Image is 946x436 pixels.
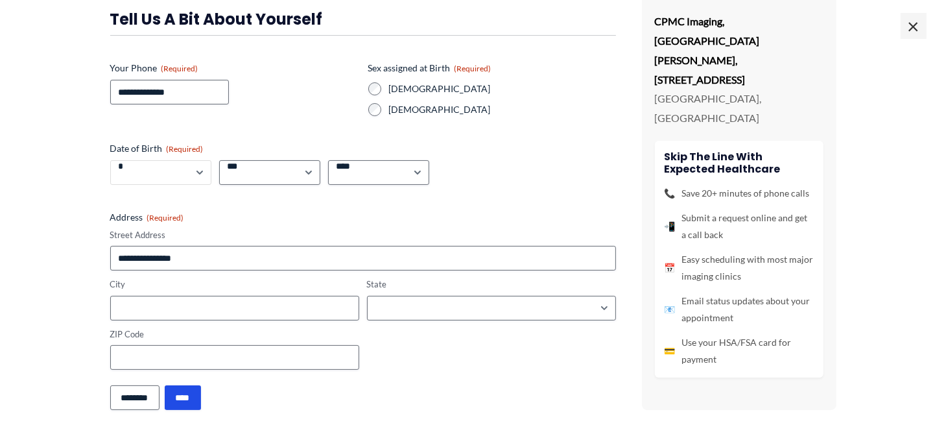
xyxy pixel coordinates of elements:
legend: Sex assigned at Birth [368,62,491,75]
label: ZIP Code [110,328,359,341]
li: Use your HSA/FSA card for payment [665,334,814,368]
label: [DEMOGRAPHIC_DATA] [389,82,616,95]
label: [DEMOGRAPHIC_DATA] [389,103,616,116]
li: Email status updates about your appointment [665,293,814,326]
span: (Required) [167,144,204,154]
li: Save 20+ minutes of phone calls [665,185,814,202]
span: (Required) [147,213,184,223]
p: CPMC Imaging, [GEOGRAPHIC_DATA][PERSON_NAME], [STREET_ADDRESS] [655,12,823,90]
legend: Address [110,211,184,224]
label: City [110,278,359,291]
span: 📞 [665,185,676,202]
span: 💳 [665,343,676,359]
label: Street Address [110,229,616,241]
label: Your Phone [110,62,358,75]
label: State [367,278,616,291]
span: 📲 [665,218,676,235]
h3: Tell us a bit about yourself [110,9,616,29]
p: [GEOGRAPHIC_DATA], [GEOGRAPHIC_DATA] [655,90,823,128]
legend: Date of Birth [110,142,204,155]
span: (Required) [161,64,198,73]
li: Submit a request online and get a call back [665,210,814,243]
span: 📧 [665,301,676,318]
span: × [901,13,927,39]
h4: Skip the line with Expected Healthcare [665,151,814,175]
span: (Required) [455,64,491,73]
span: 📅 [665,260,676,276]
li: Easy scheduling with most major imaging clinics [665,251,814,285]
